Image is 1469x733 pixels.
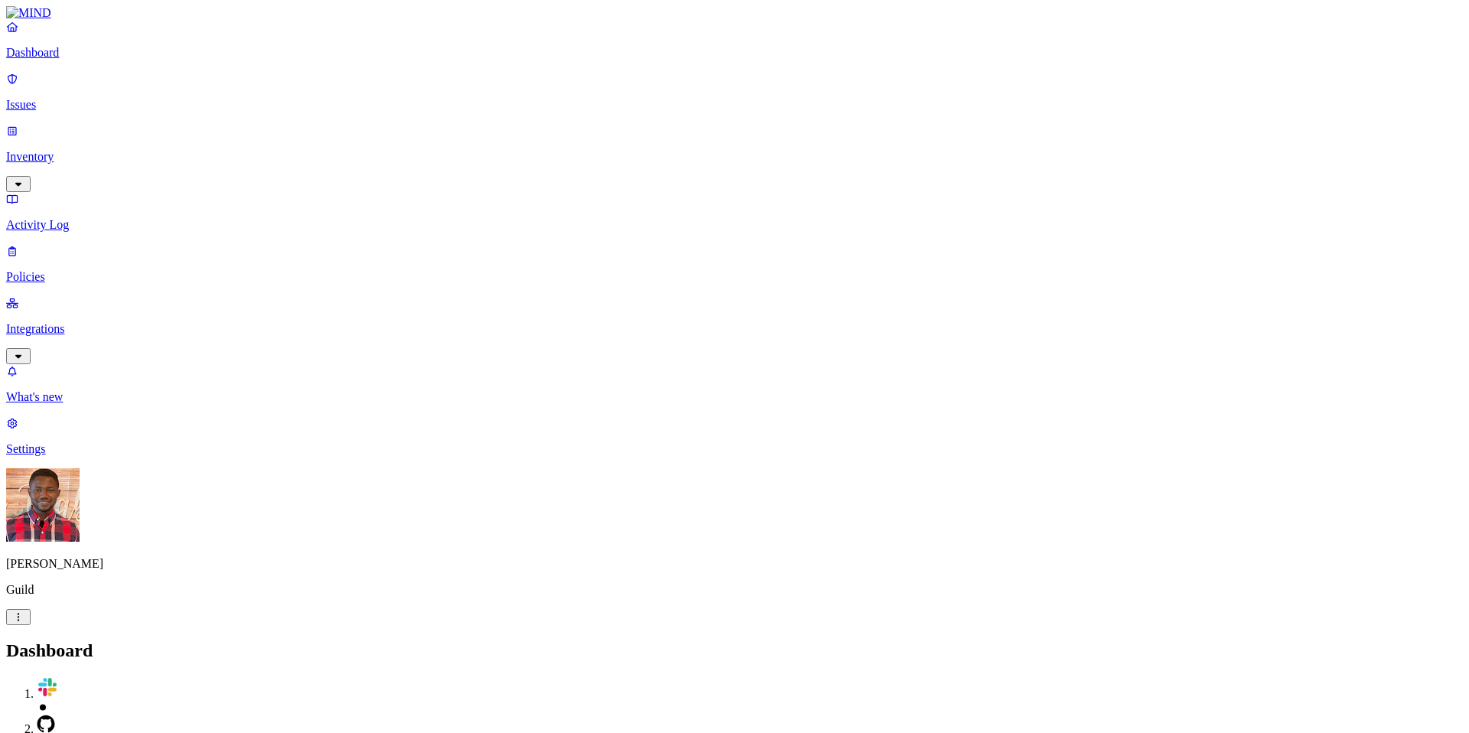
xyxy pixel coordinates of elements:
img: MIND [6,6,51,20]
p: Guild [6,583,1463,597]
a: Dashboard [6,20,1463,60]
p: Dashboard [6,46,1463,60]
a: What's new [6,364,1463,404]
p: What's new [6,390,1463,404]
p: Issues [6,98,1463,112]
p: Activity Log [6,218,1463,232]
a: Inventory [6,124,1463,190]
p: Settings [6,442,1463,456]
a: MIND [6,6,1463,20]
h2: Dashboard [6,640,1463,661]
a: Integrations [6,296,1463,362]
p: [PERSON_NAME] [6,557,1463,571]
img: svg%3e [37,715,55,733]
p: Integrations [6,322,1463,336]
p: Inventory [6,150,1463,164]
img: Charles Sawadogo [6,468,80,542]
a: Activity Log [6,192,1463,232]
a: Issues [6,72,1463,112]
img: svg%3e [37,676,58,698]
a: Settings [6,416,1463,456]
a: Policies [6,244,1463,284]
p: Policies [6,270,1463,284]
